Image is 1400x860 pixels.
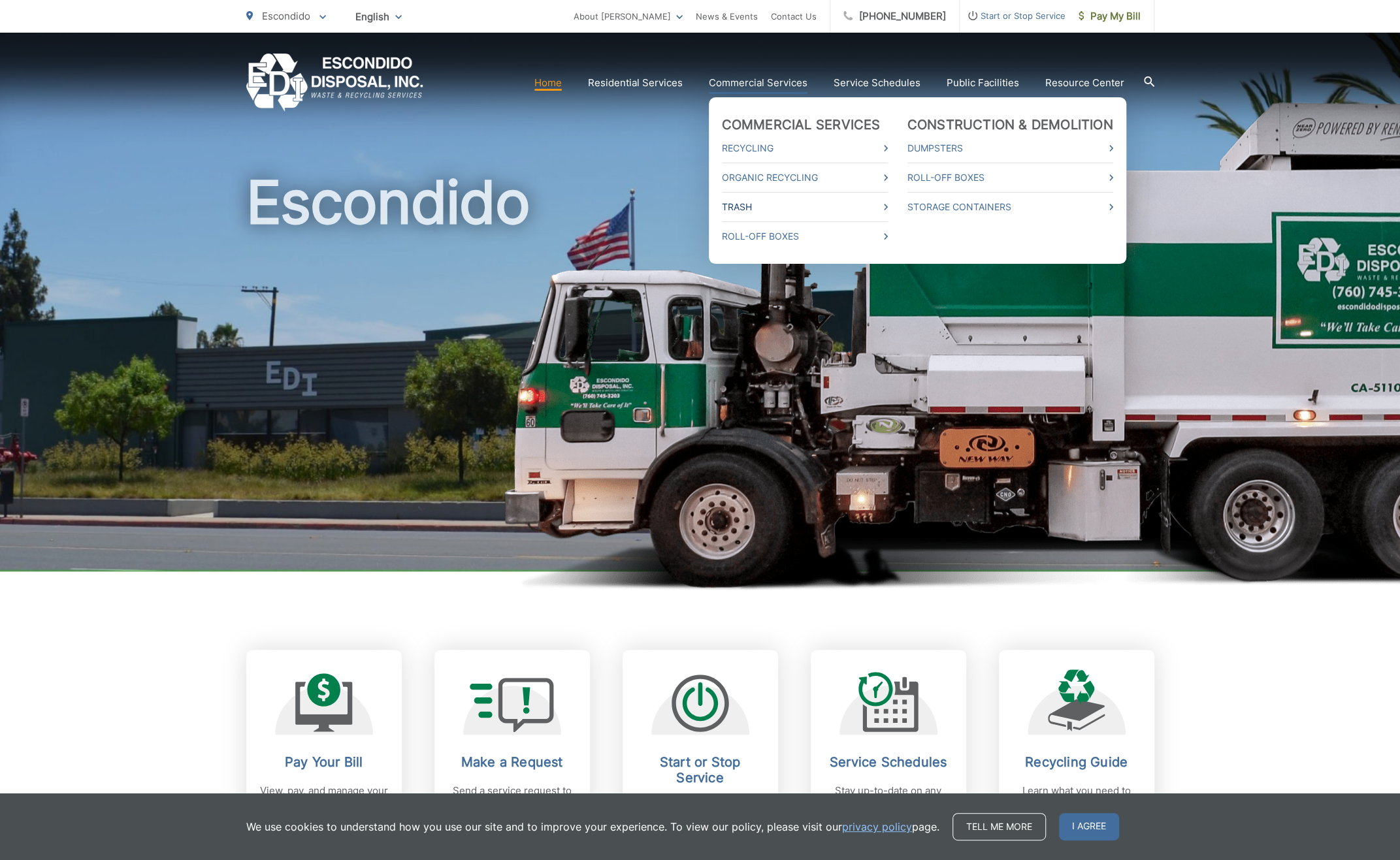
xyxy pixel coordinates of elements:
[834,75,920,91] a: Service Schedules
[696,8,758,24] a: News & Events
[722,117,881,133] a: Commercial Services
[246,54,423,112] a: EDCD logo. Return to the homepage.
[907,140,1113,156] a: Dumpsters
[448,783,577,814] p: Send a service request to [PERSON_NAME].
[907,117,1113,133] a: Construction & Demolition
[259,754,389,770] h2: Pay Your Bill
[588,75,683,91] a: Residential Services
[246,650,402,850] a: Pay Your Bill View, pay, and manage your bill online.
[709,75,807,91] a: Commercial Services
[722,140,888,156] a: Recycling
[907,170,1113,185] a: Roll-Off Boxes
[574,8,683,24] a: About [PERSON_NAME]
[999,650,1154,850] a: Recycling Guide Learn what you need to know about recycling.
[907,199,1113,215] a: Storage Containers
[246,170,1154,583] h1: Escondido
[534,75,562,91] a: Home
[1059,813,1119,840] span: I agree
[811,650,966,850] a: Service Schedules Stay up-to-date on any changes in schedules.
[246,819,939,835] p: We use cookies to understand how you use our site and to improve your experience. To view our pol...
[771,8,817,24] a: Contact Us
[842,819,912,835] a: privacy policy
[434,650,590,850] a: Make a Request Send a service request to [PERSON_NAME].
[1012,783,1141,814] p: Learn what you need to know about recycling.
[1012,754,1141,770] h2: Recycling Guide
[947,75,1019,91] a: Public Facilities
[448,754,577,770] h2: Make a Request
[1079,8,1141,24] span: Pay My Bill
[722,229,888,244] a: Roll-Off Boxes
[346,5,412,28] span: English
[722,199,888,215] a: Trash
[1045,75,1124,91] a: Resource Center
[952,813,1046,840] a: Tell me more
[262,10,310,22] span: Escondido
[824,783,953,814] p: Stay up-to-date on any changes in schedules.
[824,754,953,770] h2: Service Schedules
[722,170,888,185] a: Organic Recycling
[259,783,389,814] p: View, pay, and manage your bill online.
[636,754,765,786] h2: Start or Stop Service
